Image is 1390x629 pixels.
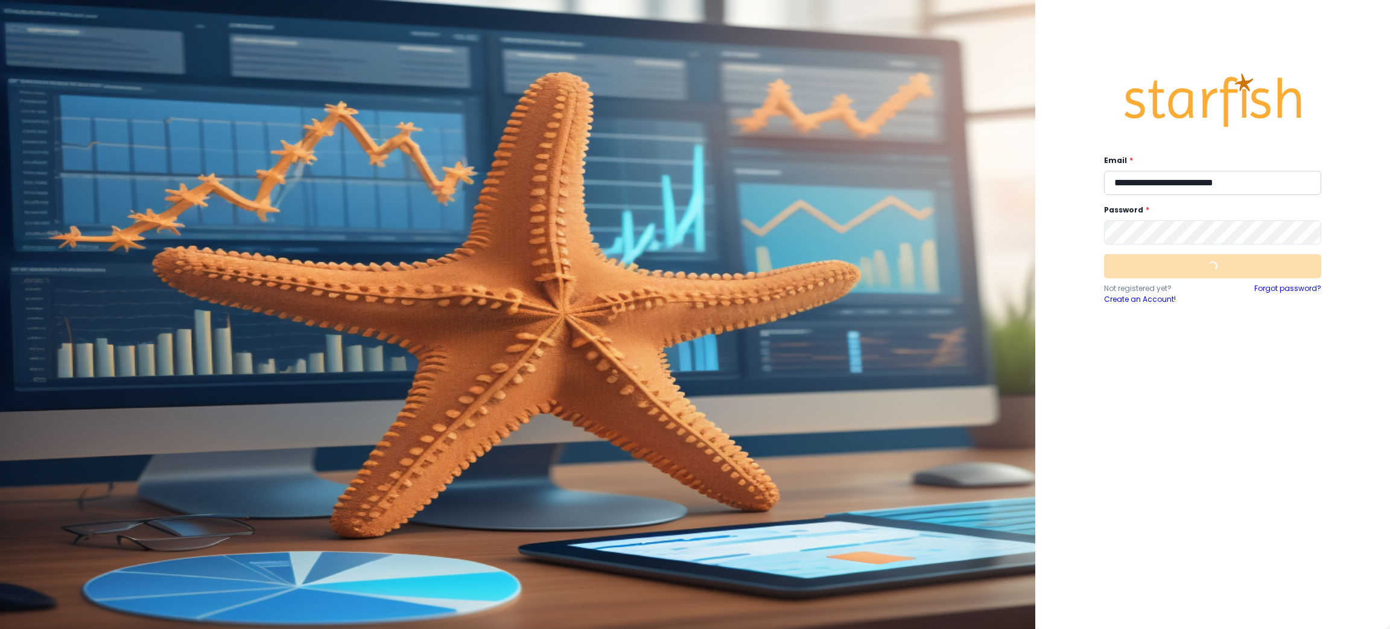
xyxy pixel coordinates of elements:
label: Password [1104,205,1314,216]
img: Logo.42cb71d561138c82c4ab.png [1122,62,1303,138]
a: Forgot password? [1254,283,1321,305]
a: Create an Account! [1104,294,1213,305]
label: Email [1104,155,1314,166]
p: Not registered yet? [1104,283,1213,294]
